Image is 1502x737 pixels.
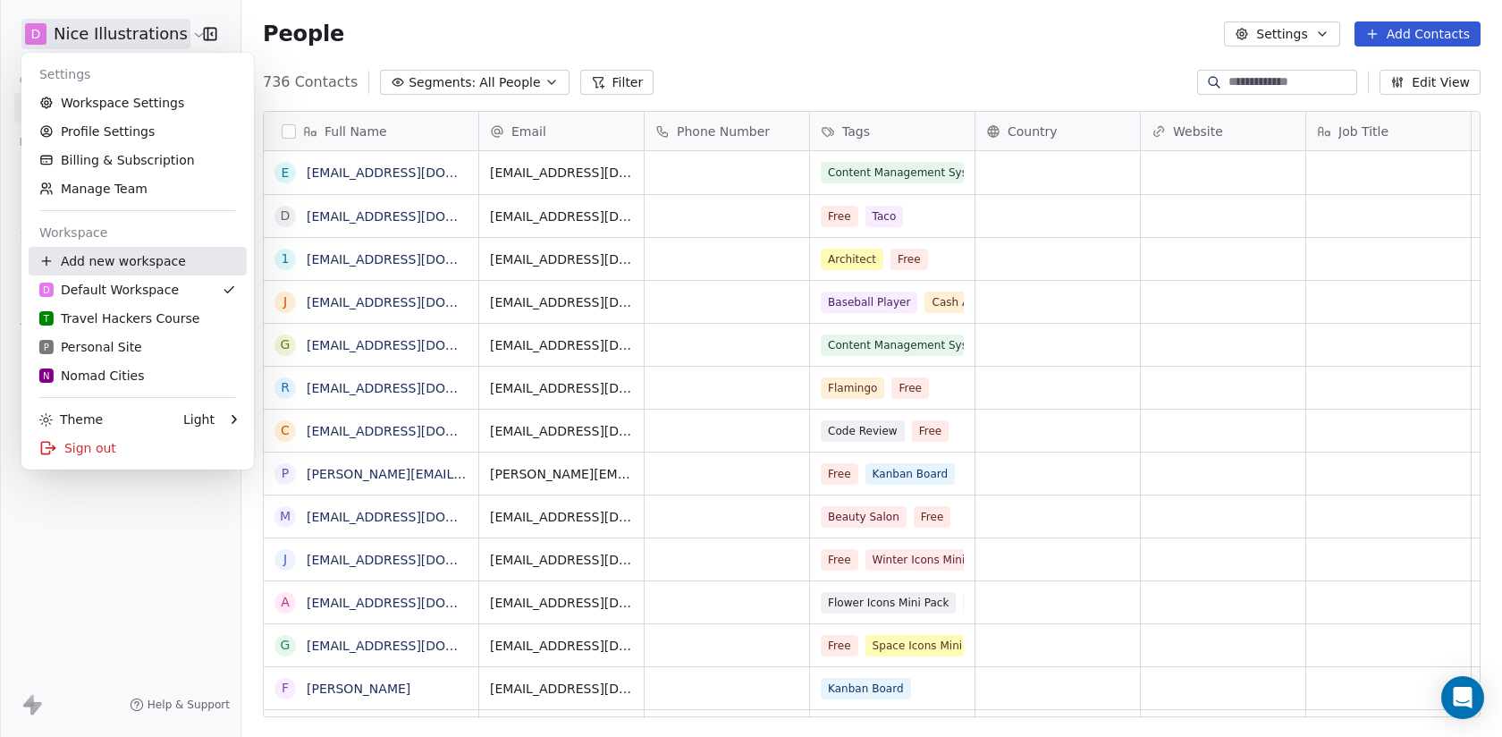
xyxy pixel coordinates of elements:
div: Travel Hackers Course [39,309,199,327]
div: Nomad Cities [39,367,145,385]
span: D [43,283,50,296]
div: Workspace [29,218,247,247]
a: Manage Team [29,174,247,203]
div: Light [183,411,215,428]
a: Profile Settings [29,117,247,146]
span: T [44,311,49,325]
div: Default Workspace [39,281,179,299]
div: Settings [29,60,247,89]
div: Add new workspace [29,247,247,275]
a: Workspace Settings [29,89,247,117]
div: Sign out [29,434,247,462]
a: Billing & Subscription [29,146,247,174]
span: N [43,368,50,382]
div: Theme [39,411,103,428]
div: Personal Site [39,338,142,356]
span: P [44,340,49,353]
